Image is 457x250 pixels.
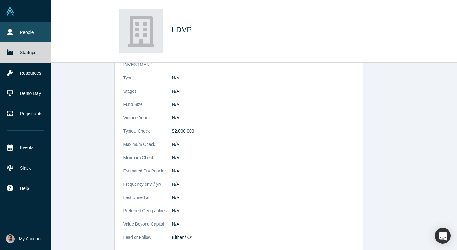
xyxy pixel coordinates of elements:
span: LDVP [172,25,194,34]
dt: Lead or Follow [123,234,172,247]
dd: N/A [172,115,354,121]
dd: N/A [172,194,354,201]
button: My Account [6,234,42,243]
dd: $2,000,000 [172,128,354,134]
img: Alchemist Vault Logo [6,7,15,16]
dt: Estimated Dry Powder [123,168,172,181]
dt: Value Beyond Capital [123,221,172,234]
h3: Investment [123,61,345,68]
dt: Typical Check [123,128,172,141]
dt: Preferred Geographies [123,208,172,221]
dd: N/A [172,154,354,161]
dt: Frequency (Inv. / yr) [123,181,172,194]
span: Help [20,185,29,192]
dd: N/A [172,208,354,214]
dt: Last closed at [123,194,172,208]
dd: N/A [172,75,354,81]
dd: Either / Or [172,234,354,241]
dd: N/A [172,221,354,228]
dt: Vintage Year [123,115,172,128]
dd: N/A [172,168,354,174]
span: My Account [19,235,42,242]
img: Gotam Bhardwaj's Account [6,234,15,243]
img: LDVP's Logo [119,9,163,53]
dt: Type [123,75,172,88]
dt: Stages [123,88,172,101]
dt: Fund Size [123,101,172,115]
dd: N/A [172,181,354,188]
dt: Maximum Check [123,141,172,154]
dd: N/A [172,101,354,108]
dt: Minimum Check [123,154,172,168]
dd: N/A [172,88,354,95]
dd: N/A [172,141,354,148]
